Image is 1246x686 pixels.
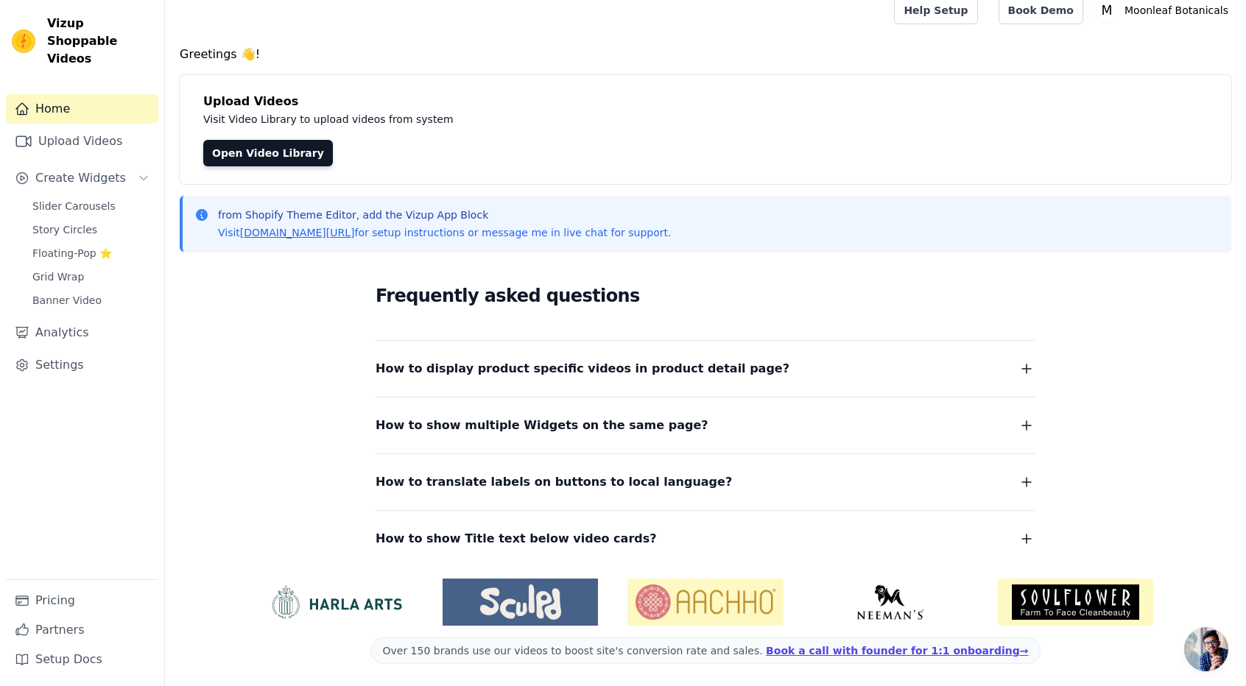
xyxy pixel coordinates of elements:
[258,584,413,620] img: HarlaArts
[376,358,1035,379] button: How to display product specific videos in product detail page?
[766,645,1028,657] a: Book a call with founder for 1:1 onboarding
[376,358,789,379] span: How to display product specific videos in product detail page?
[24,290,158,311] a: Banner Video
[203,93,1208,110] h4: Upload Videos
[24,196,158,216] a: Slider Carousels
[1102,3,1113,18] text: M
[376,528,1035,549] button: How to show Title text below video cards?
[218,208,671,222] p: from Shopify Theme Editor, add the Vizup App Block
[218,225,671,240] p: Visit for setup instructions or message me in live chat for support.
[6,615,158,645] a: Partners
[24,266,158,287] a: Grid Wrap
[998,579,1153,626] img: Soulflower
[203,140,333,166] a: Open Video Library
[6,350,158,380] a: Settings
[47,15,152,68] span: Vizup Shoppable Videos
[24,219,158,240] a: Story Circles
[6,586,158,615] a: Pricing
[6,94,158,124] a: Home
[376,415,708,436] span: How to show multiple Widgets on the same page?
[6,318,158,347] a: Analytics
[376,472,1035,492] button: How to translate labels on buttons to local language?
[32,293,102,308] span: Banner Video
[376,415,1035,436] button: How to show multiple Widgets on the same page?
[627,579,783,626] img: Aachho
[6,127,158,156] a: Upload Videos
[376,472,732,492] span: How to translate labels on buttons to local language?
[32,199,116,213] span: Slider Carousels
[1184,627,1228,671] div: Open chat
[813,584,968,620] img: Neeman's
[376,281,1035,311] h2: Frequently asked questions
[443,584,598,620] img: Sculpd US
[32,246,112,261] span: Floating-Pop ⭐
[376,528,657,549] span: How to show Title text below video cards?
[12,29,35,53] img: Vizup
[35,169,126,187] span: Create Widgets
[240,227,355,238] a: [DOMAIN_NAME][URL]
[32,269,84,284] span: Grid Wrap
[203,110,863,128] p: Visit Video Library to upload videos from system
[24,243,158,264] a: Floating-Pop ⭐
[180,46,1231,63] h4: Greetings 👋!
[6,645,158,674] a: Setup Docs
[32,222,97,237] span: Story Circles
[6,163,158,193] button: Create Widgets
